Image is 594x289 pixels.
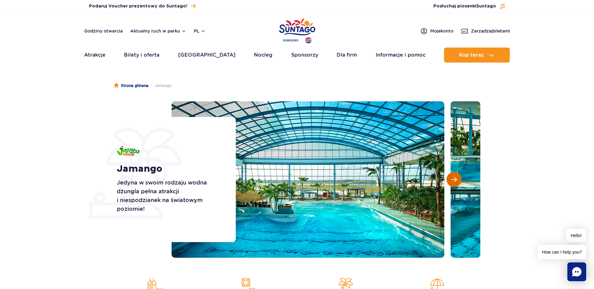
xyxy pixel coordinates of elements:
[476,4,496,8] span: Suntago
[337,48,357,63] a: Dla firm
[89,3,187,9] span: Podaruj Voucher prezentowy do Suntago!
[194,28,206,34] button: pl
[461,27,510,35] a: Zarządzajbiletami
[566,229,586,242] span: Hello!
[178,48,235,63] a: [GEOGRAPHIC_DATA]
[433,3,505,9] button: Posłuchaj piosenkiSuntago
[117,178,222,213] p: Jedyna w swoim rodzaju wodna dżungla pełna atrakcji i niespodzianek na światowym poziomie!
[148,83,172,89] li: Jamango
[114,83,148,89] a: Strona główna
[117,163,222,175] h1: Jamango
[567,262,586,281] div: Chat
[459,52,484,58] span: Kup teraz
[84,48,106,63] a: Atrakcje
[433,3,496,9] span: Posłuchaj piosenki
[444,48,510,63] button: Kup teraz
[279,16,315,44] a: Park of Poland
[254,48,272,63] a: Nocleg
[471,28,510,34] span: Zarządzaj biletami
[84,28,123,34] a: Godziny otwarcia
[376,48,426,63] a: Informacje i pomoc
[117,146,139,156] img: Jamango
[291,48,318,63] a: Sponsorzy
[430,28,453,34] span: Moje konto
[538,245,586,259] span: How can I help you?
[124,48,159,63] a: Bilety i oferta
[89,2,196,10] a: Podaruj Voucher prezentowy do Suntago!
[447,172,462,187] button: Następny slajd
[130,28,186,33] button: Aktualny ruch w parku
[420,27,453,35] a: Mojekonto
